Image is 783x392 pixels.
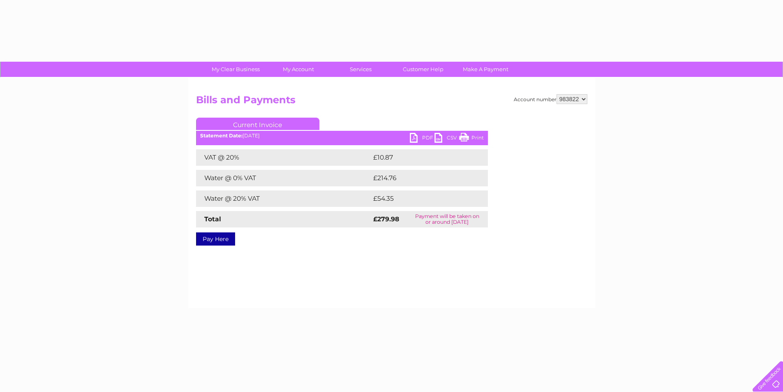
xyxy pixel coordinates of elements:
[371,190,471,207] td: £54.35
[452,62,520,77] a: Make A Payment
[459,133,484,145] a: Print
[196,149,371,166] td: VAT @ 20%
[434,133,459,145] a: CSV
[514,94,587,104] div: Account number
[196,133,488,139] div: [DATE]
[196,118,319,130] a: Current Invoice
[410,133,434,145] a: PDF
[371,170,473,186] td: £214.76
[196,170,371,186] td: Water @ 0% VAT
[264,62,332,77] a: My Account
[327,62,395,77] a: Services
[196,94,587,110] h2: Bills and Payments
[196,232,235,246] a: Pay Here
[407,211,487,227] td: Payment will be taken on or around [DATE]
[200,132,243,139] b: Statement Date:
[371,149,471,166] td: £10.87
[373,215,399,223] strong: £279.98
[204,215,221,223] strong: Total
[202,62,270,77] a: My Clear Business
[389,62,457,77] a: Customer Help
[196,190,371,207] td: Water @ 20% VAT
